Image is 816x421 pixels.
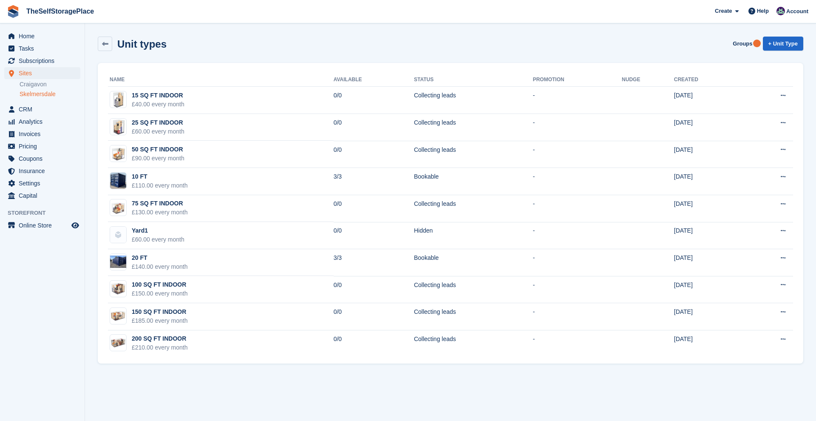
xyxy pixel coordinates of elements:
[4,67,80,79] a: menu
[132,316,188,325] div: £185.00 every month
[674,73,743,87] th: Created
[132,127,184,136] div: £60.00 every month
[414,114,533,141] td: Collecting leads
[110,310,126,321] img: Screenshot%202025-08-07%20at%2011.20.33.png
[334,330,414,357] td: 0/0
[414,303,533,330] td: Collecting leads
[757,7,769,15] span: Help
[110,227,126,243] img: blank-unit-type-icon-ffbac7b88ba66c5e286b0e438baccc4b9c83835d4c34f86887a83fc20ec27e7b.svg
[4,177,80,189] a: menu
[4,43,80,54] a: menu
[674,87,743,114] td: [DATE]
[533,87,622,114] td: -
[414,73,533,87] th: Status
[334,249,414,276] td: 3/3
[132,118,184,127] div: 25 SQ FT INDOOR
[622,73,674,87] th: Nudge
[334,73,414,87] th: Available
[19,67,70,79] span: Sites
[117,38,167,50] h2: Unit types
[414,87,533,114] td: Collecting leads
[19,43,70,54] span: Tasks
[334,276,414,303] td: 0/0
[113,91,124,108] img: Screenshot%202025-08-07%20at%2011.12.36.png
[132,208,188,217] div: £130.00 every month
[763,37,803,51] a: + Unit Type
[786,7,808,16] span: Account
[533,249,622,276] td: -
[753,40,761,47] div: Tooltip anchor
[19,153,70,165] span: Coupons
[674,168,743,195] td: [DATE]
[674,114,743,141] td: [DATE]
[132,253,188,262] div: 20 FT
[533,114,622,141] td: -
[674,330,743,357] td: [DATE]
[334,87,414,114] td: 0/0
[4,219,80,231] a: menu
[7,5,20,18] img: stora-icon-8386f47178a22dfd0bd8f6a31ec36ba5ce8667c1dd55bd0f319d3a0aa187defe.svg
[334,114,414,141] td: 0/0
[334,168,414,195] td: 3/3
[132,307,188,316] div: 150 SQ FT INDOOR
[132,100,184,109] div: £40.00 every month
[20,80,80,88] a: Craigavon
[132,91,184,100] div: 15 SQ FT INDOOR
[132,343,188,352] div: £210.00 every month
[533,195,622,222] td: -
[4,140,80,152] a: menu
[4,128,80,140] a: menu
[19,190,70,202] span: Capital
[110,201,126,214] img: Screenshot%202025-08-07%20at%2011.26.19.png
[132,154,184,163] div: £90.00 every month
[533,222,622,249] td: -
[19,165,70,177] span: Insurance
[132,235,184,244] div: £60.00 every month
[334,141,414,168] td: 0/0
[19,55,70,67] span: Subscriptions
[334,303,414,330] td: 0/0
[19,103,70,115] span: CRM
[132,262,188,271] div: £140.00 every month
[674,222,743,249] td: [DATE]
[111,118,126,135] img: Screenshot%202025-08-07%20at%2011.14.15.png
[132,181,188,190] div: £110.00 every month
[19,219,70,231] span: Online Store
[533,73,622,87] th: Promotion
[414,141,533,168] td: Collecting leads
[533,141,622,168] td: -
[19,128,70,140] span: Invoices
[4,103,80,115] a: menu
[4,55,80,67] a: menu
[414,276,533,303] td: Collecting leads
[414,330,533,357] td: Collecting leads
[132,280,188,289] div: 100 SQ FT INDOOR
[132,172,188,181] div: 10 FT
[132,289,188,298] div: £150.00 every month
[414,195,533,222] td: Collecting leads
[4,153,80,165] a: menu
[4,116,80,128] a: menu
[674,195,743,222] td: [DATE]
[19,116,70,128] span: Analytics
[20,90,80,98] a: Skelmersdale
[19,140,70,152] span: Pricing
[110,173,126,189] img: 10foot.png
[19,30,70,42] span: Home
[110,338,126,348] img: Screenshot%202025-08-07%20at%2011.21.56.png
[110,146,126,162] img: Screenshot%202025-08-07%20at%2011.15.01.png
[414,249,533,276] td: Bookable
[674,276,743,303] td: [DATE]
[19,177,70,189] span: Settings
[533,168,622,195] td: -
[533,276,622,303] td: -
[132,334,188,343] div: 200 SQ FT INDOOR
[414,168,533,195] td: Bookable
[715,7,732,15] span: Create
[674,141,743,168] td: [DATE]
[334,195,414,222] td: 0/0
[70,220,80,230] a: Preview store
[132,199,188,208] div: 75 SQ FT INDOOR
[533,330,622,357] td: -
[110,256,126,268] img: 5378.jpeg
